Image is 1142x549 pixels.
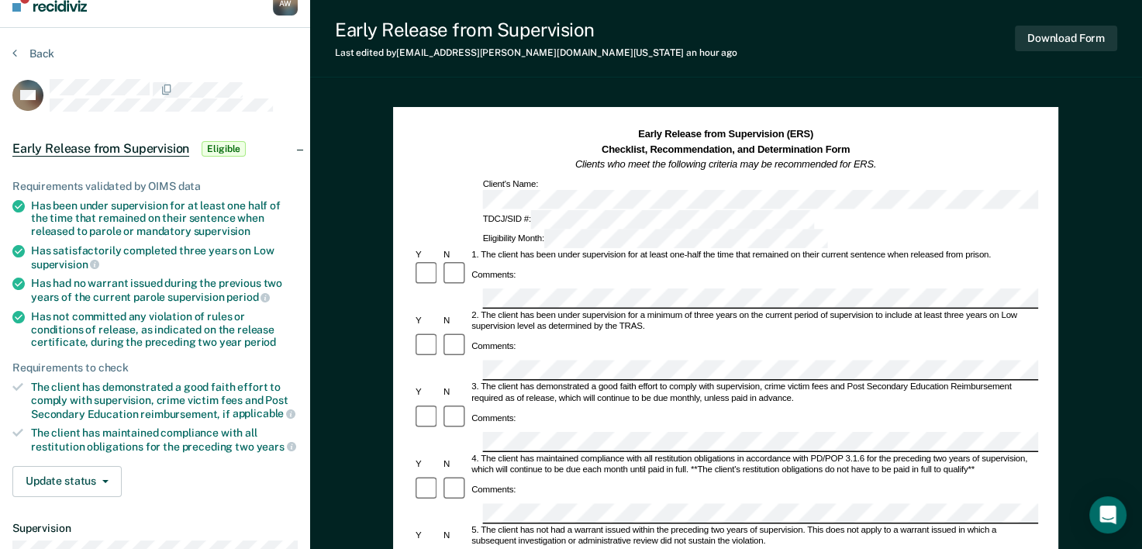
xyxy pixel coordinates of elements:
span: years [257,440,296,453]
div: Y [413,459,441,470]
div: Has satisfactorily completed three years on Low [31,244,298,271]
span: supervision [194,225,250,237]
div: The client has demonstrated a good faith effort to comply with supervision, crime victim fees and... [31,381,298,420]
div: Requirements validated by OIMS data [12,180,298,193]
div: 1. The client has been under supervision for at least one-half the time that remained on their cu... [470,250,1039,261]
span: applicable [233,407,295,420]
div: Requirements to check [12,361,298,375]
div: Last edited by [EMAIL_ADDRESS][PERSON_NAME][DOMAIN_NAME][US_STATE] [335,47,737,58]
div: 3. The client has demonstrated a good faith effort to comply with supervision, crime victim fees ... [470,382,1039,405]
span: period [244,336,276,348]
div: N [441,459,469,470]
div: N [441,250,469,261]
div: Comments: [470,341,519,352]
div: Has had no warrant issued during the previous two years of the current parole supervision [31,277,298,303]
div: Has not committed any violation of rules or conditions of release, as indicated on the release ce... [31,310,298,349]
em: Clients who meet the following criteria may be recommended for ERS. [575,159,876,170]
span: period [226,291,270,303]
div: 5. The client has not had a warrant issued within the preceding two years of supervision. This do... [470,525,1039,547]
strong: Checklist, Recommendation, and Determination Form [602,143,850,154]
dt: Supervision [12,522,298,535]
div: Eligibility Month: [481,230,830,249]
div: 2. The client has been under supervision for a minimum of three years on the current period of su... [470,310,1039,333]
div: Y [413,388,441,399]
div: Comments: [470,484,519,495]
div: N [441,316,469,326]
div: Has been under supervision for at least one half of the time that remained on their sentence when... [31,199,298,238]
div: 4. The client has maintained compliance with all restitution obligations in accordance with PD/PO... [470,454,1039,476]
div: The client has maintained compliance with all restitution obligations for the preceding two [31,426,298,453]
span: an hour ago [686,47,737,58]
button: Download Form [1015,26,1117,51]
span: Early Release from Supervision [12,141,189,157]
div: Open Intercom Messenger [1089,496,1126,533]
div: Y [413,531,441,542]
div: Y [413,316,441,326]
div: Comments: [470,269,519,280]
button: Back [12,47,54,60]
div: Y [413,250,441,261]
strong: Early Release from Supervision (ERS) [638,129,813,140]
div: Comments: [470,413,519,423]
div: Early Release from Supervision [335,19,737,41]
div: N [441,388,469,399]
div: N [441,531,469,542]
span: Eligible [202,141,246,157]
button: Update status [12,466,122,497]
span: supervision [31,258,99,271]
div: TDCJ/SID #: [481,210,816,230]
